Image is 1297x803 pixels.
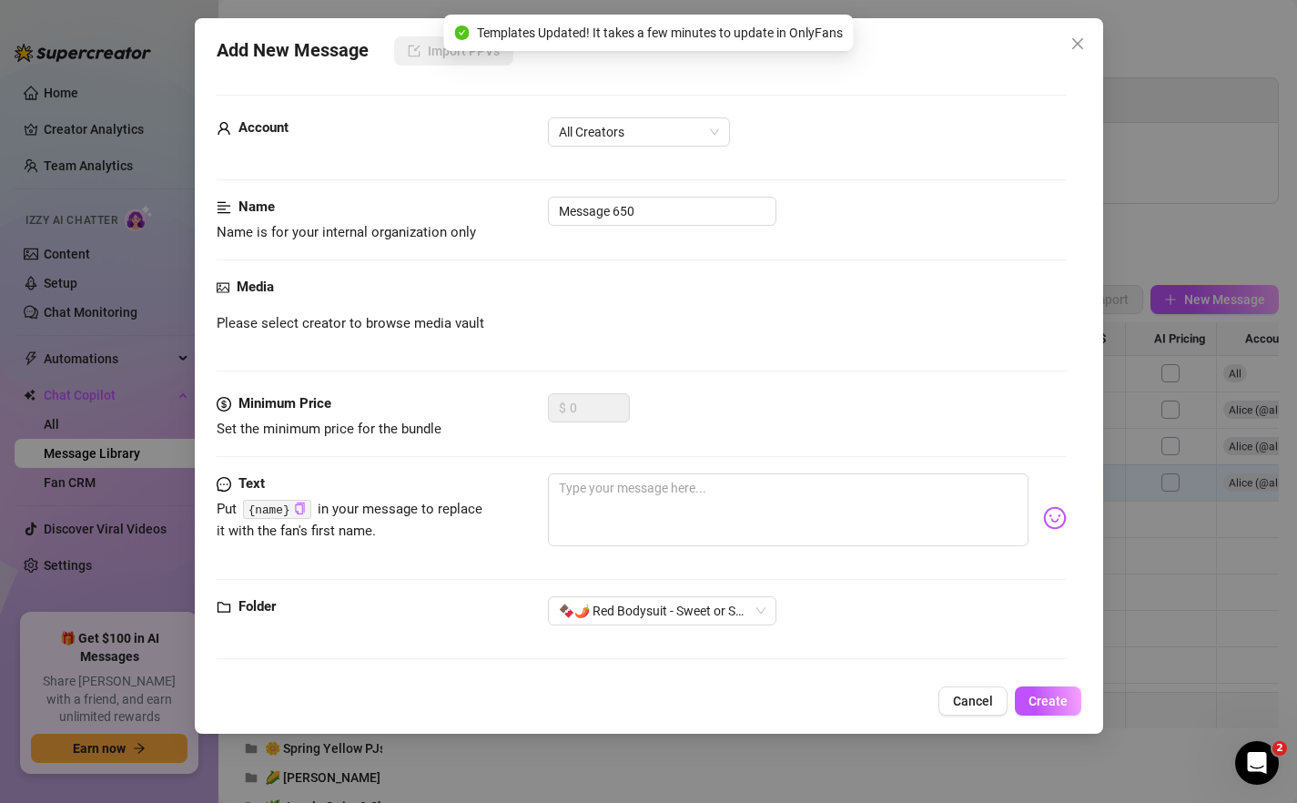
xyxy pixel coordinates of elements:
[293,503,305,514] span: copy
[217,197,231,219] span: align-left
[1272,741,1287,756] span: 2
[217,277,229,299] span: picture
[293,503,305,516] button: Click to Copy
[217,36,369,66] span: Add New Message
[238,198,275,215] strong: Name
[937,686,1007,716] button: Cancel
[1028,694,1067,708] span: Create
[217,393,231,415] span: dollar
[1235,741,1279,785] iframe: Intercom live chat
[242,500,310,519] code: {name}
[238,119,289,136] strong: Account
[455,25,470,40] span: check-circle
[217,596,231,618] span: folder
[1069,36,1084,51] span: close
[238,598,276,615] strong: Folder
[477,23,843,43] span: Templates Updated! It takes a few minutes to update in OnlyFans
[238,475,265,492] strong: Text
[217,501,482,539] span: Put in your message to replace it with the fan's first name.
[217,421,441,437] span: Set the minimum price for the bundle
[559,118,719,146] span: All Creators
[217,117,231,139] span: user
[1062,29,1091,58] button: Close
[548,197,776,226] input: Enter a name
[217,473,231,495] span: message
[1042,506,1066,530] img: svg%3e
[217,224,476,240] span: Name is for your internal organization only
[217,313,484,335] span: Please select creator to browse media vault
[559,597,765,625] span: 🍫🌶️ Red Bodysuit - Sweet or Spicy
[952,694,992,708] span: Cancel
[1014,686,1080,716] button: Create
[394,36,513,66] button: Import PPVs
[238,395,331,412] strong: Minimum Price
[237,279,274,295] strong: Media
[1062,36,1091,51] span: Close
